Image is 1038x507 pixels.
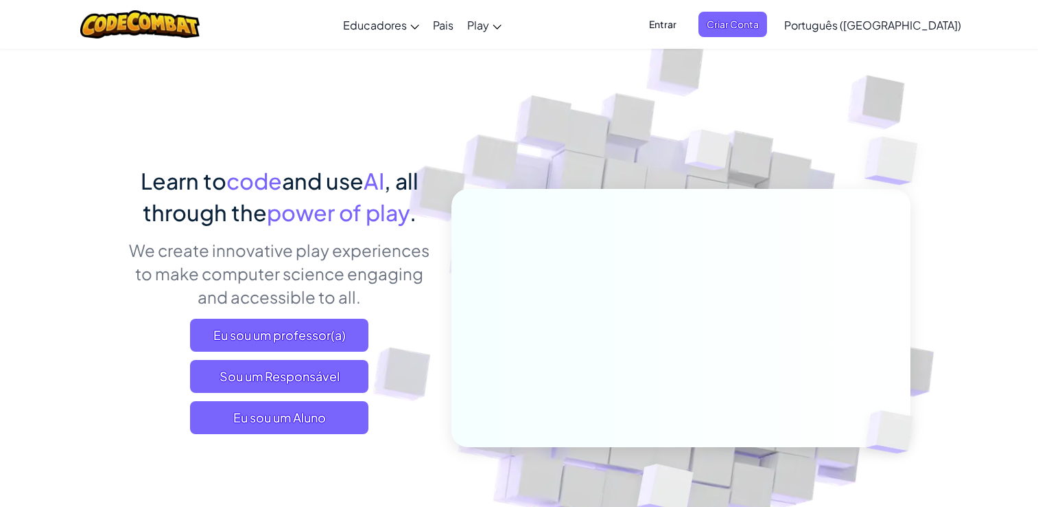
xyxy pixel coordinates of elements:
[80,10,200,38] img: CodeCombat logo
[467,18,489,32] span: Play
[336,6,426,43] a: Educadores
[190,401,368,434] button: Eu sou um Aluno
[190,319,368,352] a: Eu sou um professor(a)
[659,102,757,205] img: Overlap cubes
[141,167,226,194] span: Learn to
[837,103,956,219] img: Overlap cubes
[460,6,508,43] a: Play
[784,18,961,32] span: Português ([GEOGRAPHIC_DATA])
[777,6,968,43] a: Português ([GEOGRAPHIC_DATA])
[282,167,364,194] span: and use
[190,360,368,393] a: Sou um Responsável
[842,382,945,482] img: Overlap cubes
[128,238,431,308] p: We create innovative play experiences to make computer science engaging and accessible to all.
[267,199,410,226] span: power of play
[343,18,407,32] span: Educadores
[226,167,282,194] span: code
[641,12,685,37] button: Entrar
[698,12,767,37] button: Criar Conta
[364,167,384,194] span: AI
[426,6,460,43] a: Pais
[410,199,416,226] span: .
